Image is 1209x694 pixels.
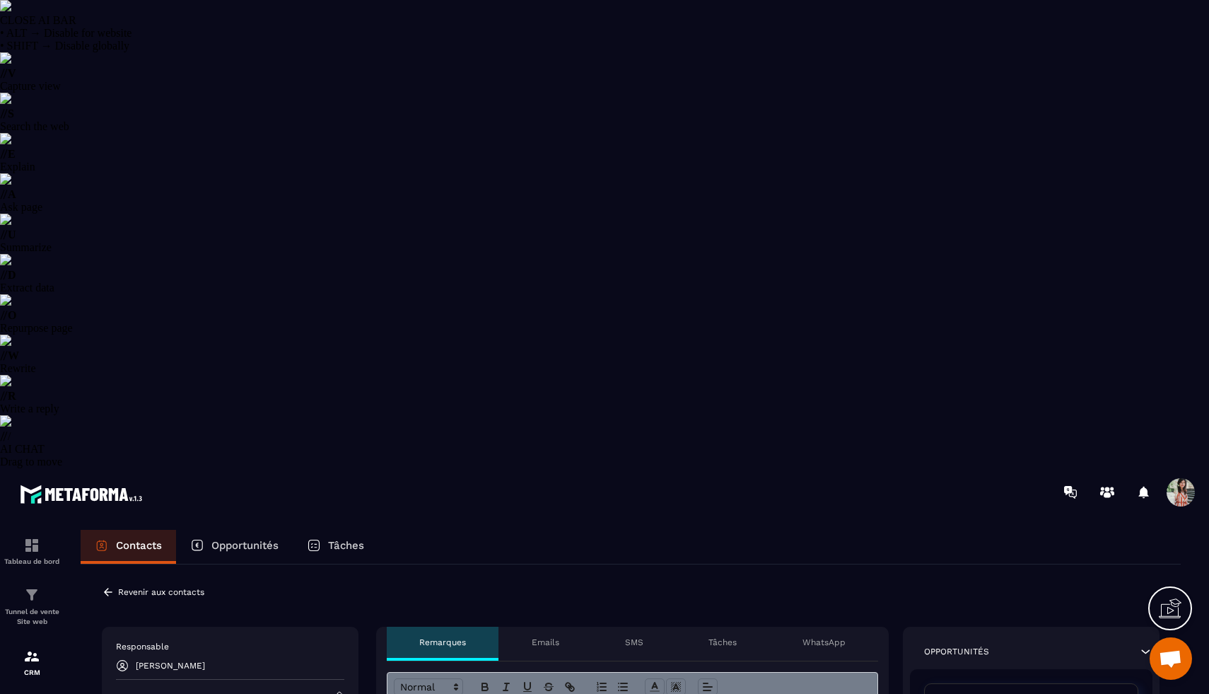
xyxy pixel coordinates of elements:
p: Tâches [708,637,737,648]
p: Opportunités [211,539,279,552]
a: formationformationTunnel de vente Site web [4,576,60,637]
p: Remarques [419,637,466,648]
p: [PERSON_NAME] [136,661,205,671]
p: Emails [532,637,559,648]
img: formation [23,586,40,603]
a: Contacts [81,530,176,564]
p: Contacts [116,539,162,552]
p: Responsable [116,641,344,652]
p: Tableau de bord [4,557,60,565]
img: formation [23,648,40,665]
p: Revenir aux contacts [118,587,204,597]
a: Opportunités [176,530,293,564]
p: WhatsApp [802,637,846,648]
p: SMS [625,637,643,648]
a: formationformationCRM [4,637,60,687]
a: Tâches [293,530,378,564]
p: Tunnel de vente Site web [4,607,60,627]
img: logo [20,481,147,507]
p: CRM [4,669,60,676]
p: Tâches [328,539,364,552]
a: formationformationTableau de bord [4,526,60,576]
div: Ouvrir le chat [1150,637,1192,680]
p: Opportunités [924,646,989,657]
img: formation [23,537,40,554]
